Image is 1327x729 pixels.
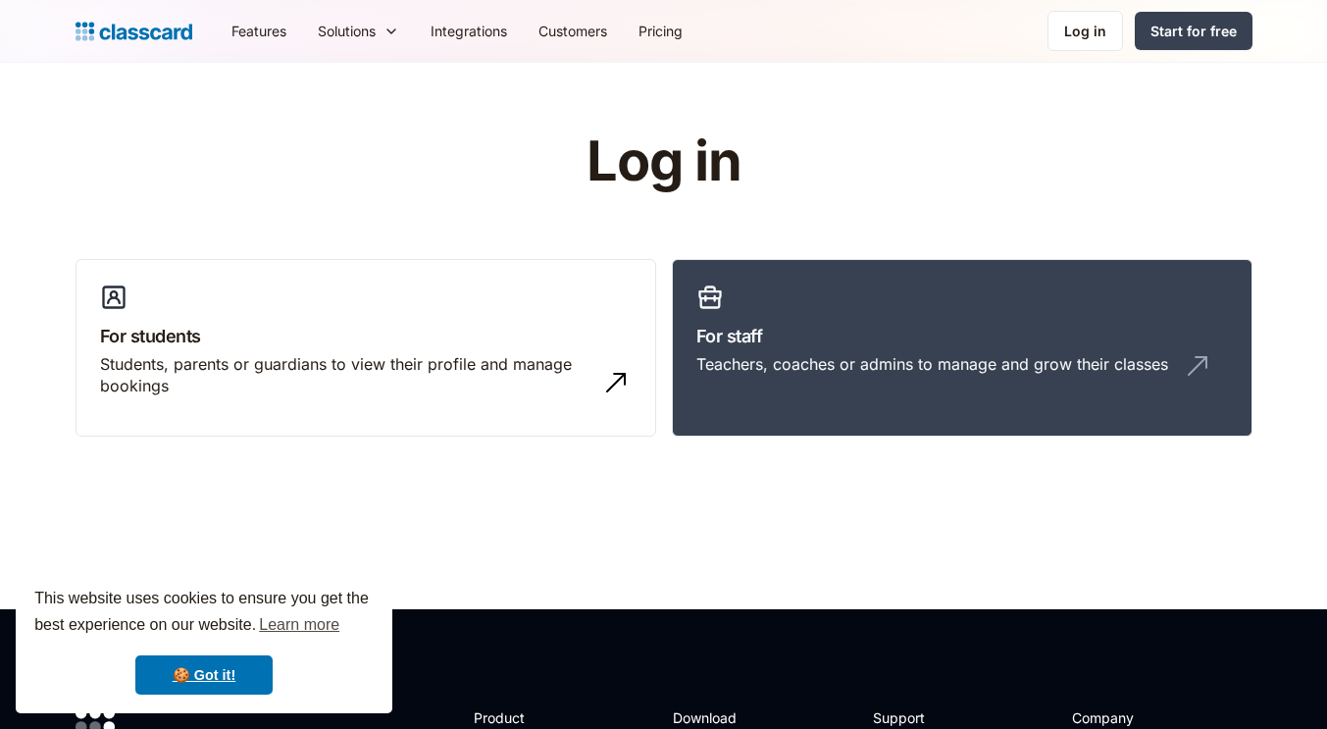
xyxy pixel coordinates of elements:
a: Pricing [623,9,698,53]
div: Solutions [318,21,376,41]
a: Start for free [1135,12,1252,50]
a: Log in [1047,11,1123,51]
h2: Product [474,707,579,728]
a: Customers [523,9,623,53]
h2: Download [673,707,753,728]
h2: Company [1072,707,1202,728]
div: Start for free [1150,21,1237,41]
h3: For students [100,323,632,349]
div: Solutions [302,9,415,53]
span: This website uses cookies to ensure you get the best experience on our website. [34,587,374,640]
div: Students, parents or guardians to view their profile and manage bookings [100,353,592,397]
div: Teachers, coaches or admins to manage and grow their classes [696,353,1168,375]
a: Integrations [415,9,523,53]
a: home [76,18,192,45]
h2: Support [873,707,952,728]
h3: For staff [696,323,1228,349]
h1: Log in [352,131,975,192]
a: For studentsStudents, parents or guardians to view their profile and manage bookings [76,259,656,438]
div: cookieconsent [16,568,392,713]
a: dismiss cookie message [135,655,273,695]
a: Features [216,9,302,53]
a: For staffTeachers, coaches or admins to manage and grow their classes [672,259,1252,438]
div: Log in [1064,21,1106,41]
a: learn more about cookies [256,610,342,640]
